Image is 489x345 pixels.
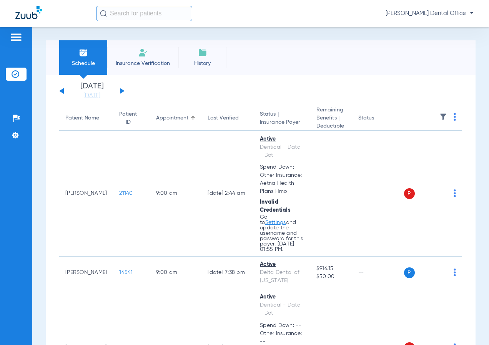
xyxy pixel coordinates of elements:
span: Other Insurance: Aetna Health Plans Hmo [260,171,304,196]
span: Insurance Payer [260,118,304,126]
td: [DATE] 7:38 PM [201,257,254,289]
span: Insurance Verification [113,60,173,67]
span: Schedule [65,60,101,67]
span: History [184,60,221,67]
td: [DATE] 2:44 AM [201,131,254,257]
th: Status | [254,106,310,131]
div: Dentical - Data - Bot [260,143,304,159]
div: Appointment [156,114,195,122]
img: group-dot-blue.svg [454,113,456,121]
a: [DATE] [69,92,115,100]
iframe: Chat Widget [451,308,489,345]
img: Schedule [79,48,88,57]
span: Invalid Credentials [260,199,291,213]
td: -- [352,257,404,289]
span: Spend Down: -- [260,163,304,171]
img: Search Icon [100,10,107,17]
span: $50.00 [316,273,346,281]
span: P [404,188,415,199]
td: [PERSON_NAME] [59,131,113,257]
div: Patient ID [119,110,144,126]
span: Spend Down: -- [260,322,304,330]
th: Status [352,106,404,131]
span: P [404,267,415,278]
td: 9:00 AM [150,131,201,257]
td: 9:00 AM [150,257,201,289]
img: group-dot-blue.svg [454,269,456,276]
div: Delta Dental of [US_STATE] [260,269,304,285]
td: [PERSON_NAME] [59,257,113,289]
td: -- [352,131,404,257]
span: $916.15 [316,265,346,273]
img: Zuub Logo [15,6,42,19]
div: Active [260,135,304,143]
img: filter.svg [439,113,447,121]
div: Dentical - Data - Bot [260,301,304,317]
img: Manual Insurance Verification [138,48,148,57]
th: Remaining Benefits | [310,106,352,131]
span: [PERSON_NAME] Dental Office [386,10,474,17]
input: Search for patients [96,6,192,21]
div: Patient Name [65,114,107,122]
span: 14541 [119,270,133,275]
div: Active [260,260,304,269]
img: hamburger-icon [10,33,22,42]
div: Patient Name [65,114,99,122]
span: 21140 [119,191,133,196]
div: Patient ID [119,110,137,126]
p: Go to and update the username and password for this payer. [DATE] 01:55 PM. [260,214,304,252]
div: Active [260,293,304,301]
div: Last Verified [208,114,248,122]
img: History [198,48,207,57]
a: Settings [265,220,286,225]
li: [DATE] [69,83,115,100]
span: Deductible [316,122,346,130]
span: -- [316,191,322,196]
div: Last Verified [208,114,239,122]
div: Appointment [156,114,188,122]
img: group-dot-blue.svg [454,189,456,197]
